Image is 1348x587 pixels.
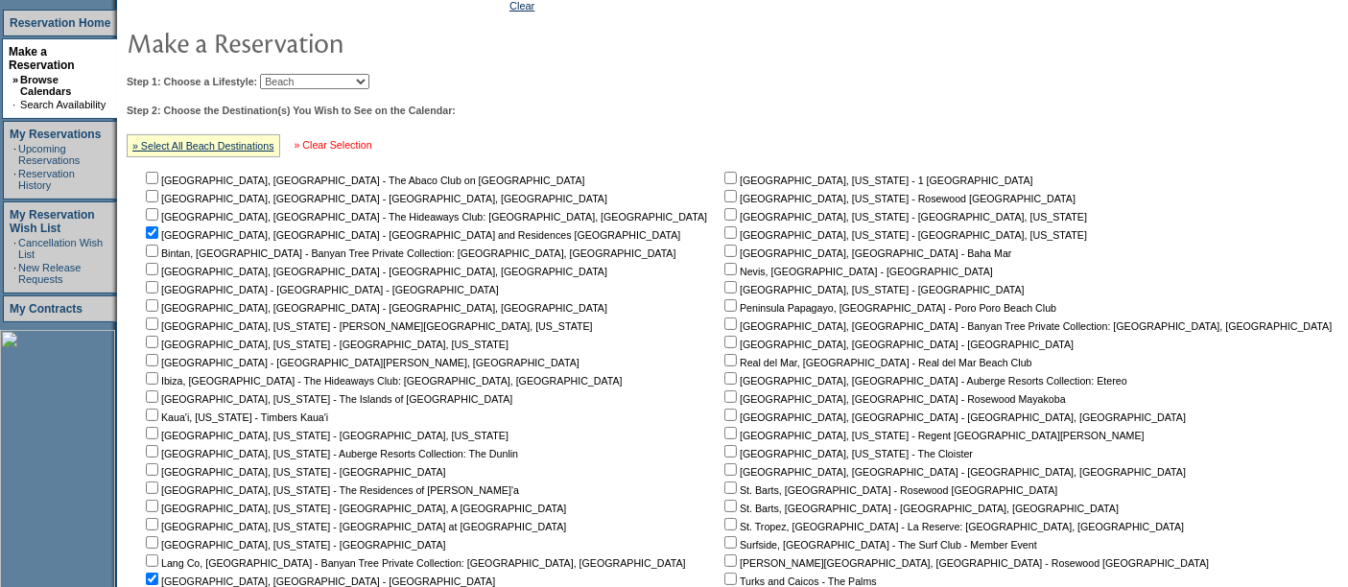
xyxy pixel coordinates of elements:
nobr: [GEOGRAPHIC_DATA], [GEOGRAPHIC_DATA] - [GEOGRAPHIC_DATA], [GEOGRAPHIC_DATA] [142,302,607,314]
nobr: [GEOGRAPHIC_DATA], [US_STATE] - [GEOGRAPHIC_DATA] [721,284,1025,295]
a: New Release Requests [18,262,81,285]
a: My Reservations [10,128,101,141]
b: Step 2: Choose the Destination(s) You Wish to See on the Calendar: [127,105,456,116]
td: · [13,262,16,285]
nobr: [GEOGRAPHIC_DATA], [GEOGRAPHIC_DATA] - The Abaco Club on [GEOGRAPHIC_DATA] [142,175,585,186]
nobr: Turks and Caicos - The Palms [721,575,877,587]
a: Search Availability [20,99,106,110]
nobr: [GEOGRAPHIC_DATA], [US_STATE] - [GEOGRAPHIC_DATA], [US_STATE] [142,430,508,441]
a: » Clear Selection [295,139,372,151]
a: Make a Reservation [9,45,75,72]
nobr: [GEOGRAPHIC_DATA], [US_STATE] - The Residences of [PERSON_NAME]'a [142,484,519,496]
nobr: Ibiza, [GEOGRAPHIC_DATA] - The Hideaways Club: [GEOGRAPHIC_DATA], [GEOGRAPHIC_DATA] [142,375,623,387]
nobr: [GEOGRAPHIC_DATA], [GEOGRAPHIC_DATA] - Banyan Tree Private Collection: [GEOGRAPHIC_DATA], [GEOGRA... [721,320,1332,332]
td: · [13,237,16,260]
nobr: Peninsula Papagayo, [GEOGRAPHIC_DATA] - Poro Poro Beach Club [721,302,1056,314]
nobr: [GEOGRAPHIC_DATA], [GEOGRAPHIC_DATA] - [GEOGRAPHIC_DATA] and Residences [GEOGRAPHIC_DATA] [142,229,680,241]
nobr: [GEOGRAPHIC_DATA], [US_STATE] - [GEOGRAPHIC_DATA], [US_STATE] [142,339,508,350]
nobr: [GEOGRAPHIC_DATA], [GEOGRAPHIC_DATA] - [GEOGRAPHIC_DATA] [142,575,495,587]
nobr: [GEOGRAPHIC_DATA] - [GEOGRAPHIC_DATA] - [GEOGRAPHIC_DATA] [142,284,499,295]
nobr: [GEOGRAPHIC_DATA], [US_STATE] - Regent [GEOGRAPHIC_DATA][PERSON_NAME] [721,430,1145,441]
b: Step 1: Choose a Lifestyle: [127,76,257,87]
nobr: [GEOGRAPHIC_DATA], [GEOGRAPHIC_DATA] - [GEOGRAPHIC_DATA], [GEOGRAPHIC_DATA] [142,193,607,204]
nobr: [GEOGRAPHIC_DATA], [US_STATE] - The Cloister [721,448,973,459]
nobr: St. Barts, [GEOGRAPHIC_DATA] - [GEOGRAPHIC_DATA], [GEOGRAPHIC_DATA] [721,503,1119,514]
nobr: [GEOGRAPHIC_DATA], [GEOGRAPHIC_DATA] - The Hideaways Club: [GEOGRAPHIC_DATA], [GEOGRAPHIC_DATA] [142,211,707,223]
a: Upcoming Reservations [18,143,80,166]
nobr: Nevis, [GEOGRAPHIC_DATA] - [GEOGRAPHIC_DATA] [721,266,993,277]
nobr: Surfside, [GEOGRAPHIC_DATA] - The Surf Club - Member Event [721,539,1037,551]
nobr: Kaua'i, [US_STATE] - Timbers Kaua'i [142,411,328,423]
nobr: [GEOGRAPHIC_DATA], [GEOGRAPHIC_DATA] - [GEOGRAPHIC_DATA] [721,339,1074,350]
nobr: St. Barts, [GEOGRAPHIC_DATA] - Rosewood [GEOGRAPHIC_DATA] [721,484,1057,496]
nobr: [GEOGRAPHIC_DATA], [US_STATE] - [GEOGRAPHIC_DATA] at [GEOGRAPHIC_DATA] [142,521,566,532]
nobr: [GEOGRAPHIC_DATA], [GEOGRAPHIC_DATA] - [GEOGRAPHIC_DATA], [GEOGRAPHIC_DATA] [721,411,1186,423]
a: My Reservation Wish List [10,208,95,235]
nobr: [GEOGRAPHIC_DATA], [US_STATE] - 1 [GEOGRAPHIC_DATA] [721,175,1033,186]
nobr: [GEOGRAPHIC_DATA], [US_STATE] - [PERSON_NAME][GEOGRAPHIC_DATA], [US_STATE] [142,320,593,332]
nobr: [GEOGRAPHIC_DATA] - [GEOGRAPHIC_DATA][PERSON_NAME], [GEOGRAPHIC_DATA] [142,357,579,368]
a: Cancellation Wish List [18,237,103,260]
nobr: [GEOGRAPHIC_DATA], [GEOGRAPHIC_DATA] - Rosewood Mayakoba [721,393,1066,405]
nobr: Real del Mar, [GEOGRAPHIC_DATA] - Real del Mar Beach Club [721,357,1032,368]
nobr: [GEOGRAPHIC_DATA], [GEOGRAPHIC_DATA] - [GEOGRAPHIC_DATA], [GEOGRAPHIC_DATA] [721,466,1186,478]
nobr: [GEOGRAPHIC_DATA], [US_STATE] - [GEOGRAPHIC_DATA], [US_STATE] [721,229,1087,241]
nobr: [GEOGRAPHIC_DATA], [GEOGRAPHIC_DATA] - Auberge Resorts Collection: Etereo [721,375,1127,387]
nobr: [GEOGRAPHIC_DATA], [GEOGRAPHIC_DATA] - Baha Mar [721,247,1011,259]
nobr: [GEOGRAPHIC_DATA], [US_STATE] - [GEOGRAPHIC_DATA] [142,539,446,551]
nobr: [GEOGRAPHIC_DATA], [US_STATE] - [GEOGRAPHIC_DATA] [142,466,446,478]
img: pgTtlMakeReservation.gif [127,23,510,61]
nobr: [PERSON_NAME][GEOGRAPHIC_DATA], [GEOGRAPHIC_DATA] - Rosewood [GEOGRAPHIC_DATA] [721,557,1209,569]
a: Reservation History [18,168,75,191]
a: Browse Calendars [20,74,71,97]
td: · [13,168,16,191]
nobr: [GEOGRAPHIC_DATA], [GEOGRAPHIC_DATA] - [GEOGRAPHIC_DATA], [GEOGRAPHIC_DATA] [142,266,607,277]
nobr: Bintan, [GEOGRAPHIC_DATA] - Banyan Tree Private Collection: [GEOGRAPHIC_DATA], [GEOGRAPHIC_DATA] [142,247,676,259]
b: » [12,74,18,85]
a: My Contracts [10,302,83,316]
nobr: [GEOGRAPHIC_DATA], [US_STATE] - [GEOGRAPHIC_DATA], [US_STATE] [721,211,1087,223]
nobr: St. Tropez, [GEOGRAPHIC_DATA] - La Reserve: [GEOGRAPHIC_DATA], [GEOGRAPHIC_DATA] [721,521,1184,532]
td: · [13,143,16,166]
nobr: [GEOGRAPHIC_DATA], [US_STATE] - [GEOGRAPHIC_DATA], A [GEOGRAPHIC_DATA] [142,503,566,514]
nobr: [GEOGRAPHIC_DATA], [US_STATE] - Rosewood [GEOGRAPHIC_DATA] [721,193,1076,204]
td: · [12,99,18,110]
a: » Select All Beach Destinations [132,140,274,152]
nobr: [GEOGRAPHIC_DATA], [US_STATE] - The Islands of [GEOGRAPHIC_DATA] [142,393,512,405]
a: Reservation Home [10,16,110,30]
nobr: Lang Co, [GEOGRAPHIC_DATA] - Banyan Tree Private Collection: [GEOGRAPHIC_DATA], [GEOGRAPHIC_DATA] [142,557,686,569]
nobr: [GEOGRAPHIC_DATA], [US_STATE] - Auberge Resorts Collection: The Dunlin [142,448,518,459]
